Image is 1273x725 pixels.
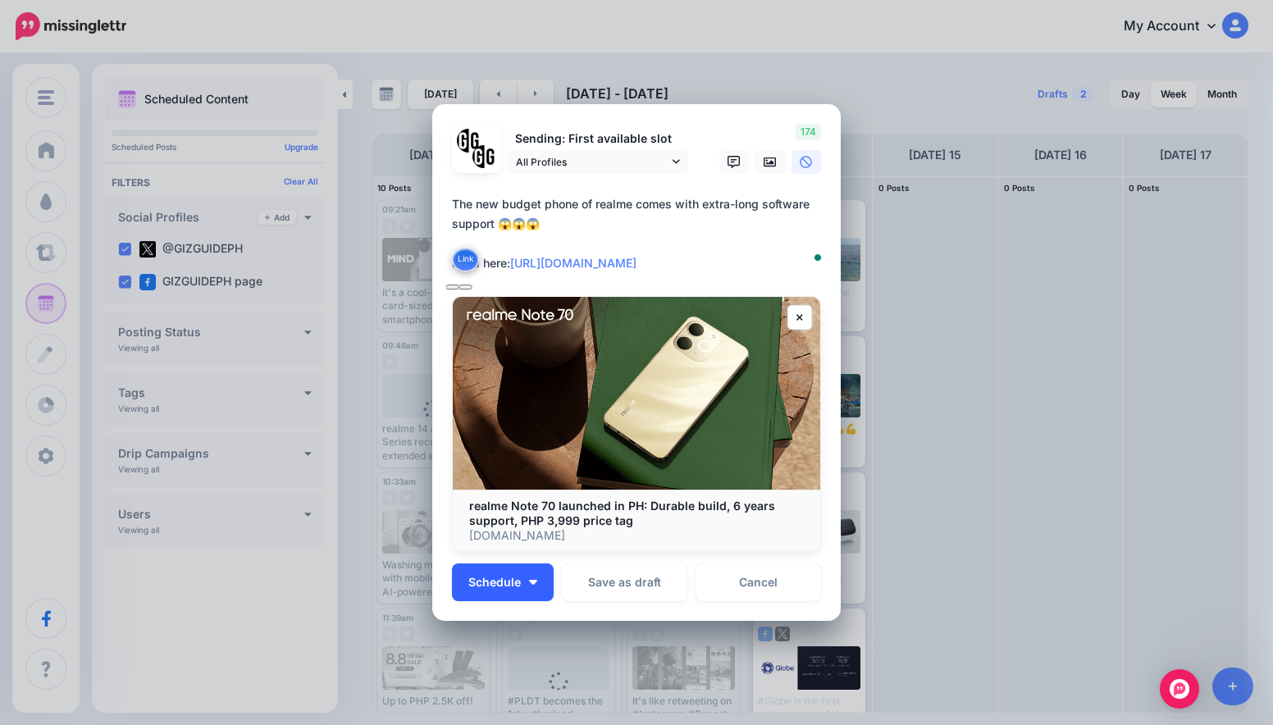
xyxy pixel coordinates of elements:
button: Link [452,247,479,271]
img: arrow-down-white.png [529,580,537,585]
p: Sending: First available slot [508,130,688,148]
div: Open Intercom Messenger [1160,669,1199,709]
button: Schedule [452,563,554,601]
img: 353459792_649996473822713_4483302954317148903_n-bsa138318.png [457,129,481,153]
button: Save as draft [562,563,687,601]
span: Schedule [468,577,521,588]
a: Cancel [696,563,821,601]
p: [DOMAIN_NAME] [469,528,804,543]
textarea: To enrich screen reader interactions, please activate Accessibility in Grammarly extension settings [452,194,829,273]
span: 174 [796,124,821,140]
div: The new budget phone of realme comes with extra-long software support 😱😱😱 Read here: [452,194,829,273]
img: realme Note 70 launched in PH: Durable build, 6 years support, PHP 3,999 price tag [453,297,820,490]
img: JT5sWCfR-79925.png [472,145,496,169]
a: All Profiles [508,150,688,174]
span: All Profiles [516,153,668,171]
b: realme Note 70 launched in PH: Durable build, 6 years support, PHP 3,999 price tag [469,499,775,527]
